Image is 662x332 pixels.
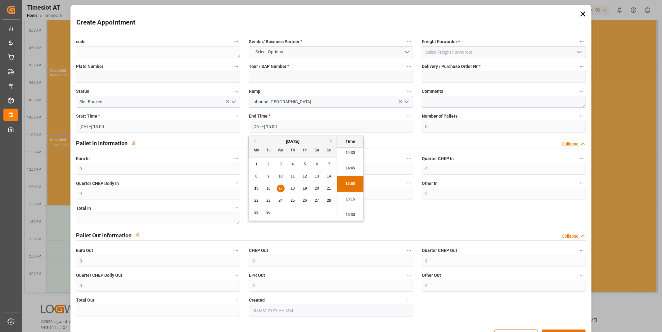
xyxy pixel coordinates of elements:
span: 12 [303,174,307,178]
button: Previous Month [252,139,255,143]
span: 29 [254,210,258,215]
span: 11 [290,174,295,178]
span: 17 [278,186,282,191]
span: 3 [280,162,282,166]
input: Type to search/select [76,96,240,108]
input: Type to search/select [249,96,413,108]
button: open menu [249,46,413,58]
span: 16 [266,186,270,191]
div: Th [289,147,297,155]
div: Choose Monday, September 29th, 2025 [253,209,260,217]
span: Select Options [252,49,286,55]
input: DD.MM.YYYY HH:MM [249,305,413,316]
div: Choose Friday, September 5th, 2025 [301,160,309,168]
span: Quarter CHEP Dolly In [76,180,119,187]
div: Mo [253,147,260,155]
span: 5 [304,162,306,166]
div: Choose Monday, September 8th, 2025 [253,173,260,180]
button: Start Time * [232,112,240,120]
button: Quarter CHEP Dolly Out [232,271,240,279]
div: We [277,147,285,155]
h2: Pallet In Information [76,139,128,147]
button: CHEP In [405,154,413,162]
li: 15:00 [337,176,363,192]
div: Su [325,147,333,155]
span: 4 [292,162,294,166]
span: 10 [278,174,282,178]
span: 25 [290,198,295,203]
button: Plate Number [232,62,240,70]
span: Euro Out [76,247,93,254]
span: Quarter CHEP In [422,155,454,162]
h2: Create Appointment [76,18,135,28]
div: Fr [301,147,309,155]
button: Number of Pallets [578,112,586,120]
span: 20 [315,186,319,191]
span: 28 [327,198,331,203]
div: Choose Saturday, September 20th, 2025 [313,185,321,192]
span: 9 [268,174,270,178]
div: Choose Thursday, September 4th, 2025 [289,160,297,168]
div: Choose Sunday, September 7th, 2025 [325,160,333,168]
div: Choose Wednesday, September 24th, 2025 [277,197,285,204]
span: CHEP Out [249,247,268,254]
button: Delivery / Purchase Order Nr * [578,62,586,70]
button: Next Month [330,139,334,143]
span: 27 [315,198,319,203]
div: Collapse [562,141,578,147]
div: Choose Thursday, September 11th, 2025 [289,173,297,180]
button: Created [405,296,413,304]
button: LPR In [405,179,413,187]
span: 23 [266,198,270,203]
button: Comments [578,87,586,95]
div: Time [339,138,362,145]
button: Ramp [405,87,413,95]
span: Status [76,88,89,95]
input: DD.MM.YYYY HH:MM [76,121,240,132]
button: Sender/ Business Partner * [405,38,413,46]
button: open menu [402,97,411,107]
span: 21 [327,186,331,191]
button: View description [128,137,139,149]
div: [DATE] [249,138,337,145]
div: Choose Wednesday, September 10th, 2025 [277,173,285,180]
h2: Pallet Out Information [76,231,132,240]
span: Plate Number [76,63,103,70]
span: Freight Forwarder [422,38,460,45]
button: open menu [574,47,584,57]
div: Collapse [562,233,578,240]
li: 14:45 [337,161,363,176]
span: Tour / SAP Number [249,63,289,70]
span: 8 [255,174,258,178]
span: Other In [422,180,438,187]
input: Select Freight Forwarder [422,46,586,58]
button: Euro Out [232,246,240,254]
button: open menu [228,97,238,107]
button: code [232,38,240,46]
span: 22 [254,198,258,203]
span: LPR Out [249,272,265,279]
span: 26 [303,198,307,203]
button: LPR Out [405,271,413,279]
span: Other Out [422,272,441,279]
span: 1 [255,162,258,166]
div: Choose Tuesday, September 16th, 2025 [265,185,272,192]
li: 15:15 [337,192,363,207]
div: Choose Sunday, September 21st, 2025 [325,185,333,192]
div: Choose Saturday, September 6th, 2025 [313,160,321,168]
span: Comments [422,88,443,95]
span: 19 [303,186,307,191]
span: Delivery / Purchase Order Nr [422,63,480,70]
div: Choose Tuesday, September 9th, 2025 [265,173,272,180]
div: Choose Tuesday, September 23rd, 2025 [265,197,272,204]
div: Choose Friday, September 26th, 2025 [301,197,309,204]
span: Created [249,297,265,303]
div: Choose Thursday, September 25th, 2025 [289,197,297,204]
span: code [76,38,86,45]
div: Choose Wednesday, September 3rd, 2025 [277,160,285,168]
span: Quarter CHEP Dolly Out [76,272,122,279]
span: Total Out [76,297,94,303]
div: Choose Friday, September 12th, 2025 [301,173,309,180]
div: Choose Thursday, September 18th, 2025 [289,185,297,192]
span: Quarter CHEP Out [422,247,457,254]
